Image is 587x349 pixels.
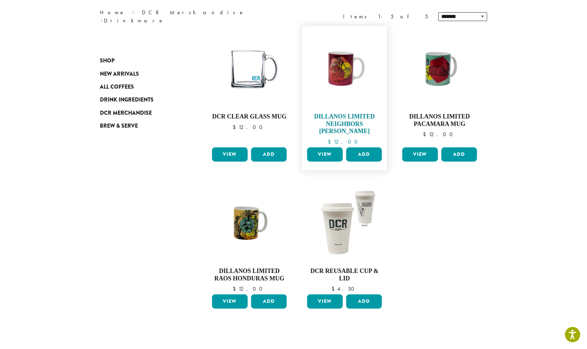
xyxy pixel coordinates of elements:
span: $ [233,285,238,292]
a: Brew & Serve [100,120,181,132]
div: Items 1-5 of 5 [343,13,428,21]
nav: Breadcrumb [100,8,283,25]
bdi: 4.50 [332,285,357,292]
span: Shop [100,57,114,65]
button: Add [346,147,382,162]
bdi: 12.00 [233,124,266,131]
a: DCR Reusable Cup & Lid $4.50 [305,184,384,292]
button: Add [346,294,382,309]
span: DCR Merchandise [100,109,152,117]
a: DCR Merchandise [100,107,181,120]
span: $ [423,131,429,138]
span: › [132,6,135,17]
h4: Dillanos Limited Neighbors [PERSON_NAME] [305,113,384,135]
span: New Arrivals [100,70,139,78]
a: New Arrivals [100,67,181,80]
button: Add [251,294,287,309]
span: › [101,14,103,25]
a: DCR Clear Glass Mug $12.00 [210,30,288,145]
a: View [402,147,438,162]
span: $ [332,285,337,292]
a: View [212,294,248,309]
a: Dillanos Limited Raos Honduras Mug $12.00 [210,184,288,292]
bdi: 12.00 [423,131,456,138]
img: Libbey-Glass-DCR-Mug-e1698434528788.png [210,30,288,108]
span: Drink Ingredients [100,96,154,104]
img: NeighborsHernando_Mug_1200x900.jpg [305,39,384,98]
span: $ [328,138,334,145]
span: All Coffees [100,83,134,91]
a: DCR Merchandise [142,9,245,16]
h4: Dillanos Limited Pacamara Mug [401,113,479,128]
a: View [307,294,343,309]
a: Drink Ingredients [100,93,181,106]
bdi: 12.00 [233,285,266,292]
img: LO1212.01.png [305,184,384,262]
img: RaosHonduras_Mug_1200x900.jpg [210,194,288,252]
a: Dillanos Limited Pacamara Mug $12.00 [401,30,479,145]
span: $ [233,124,238,131]
a: Home [100,9,125,16]
a: View [307,147,343,162]
a: Shop [100,54,181,67]
bdi: 12.00 [328,138,361,145]
span: Brew & Serve [100,122,138,130]
button: Add [251,147,287,162]
a: Dillanos Limited Neighbors [PERSON_NAME] $12.00 [305,30,384,145]
h4: DCR Clear Glass Mug [210,113,288,121]
a: All Coffees [100,80,181,93]
h4: DCR Reusable Cup & Lid [305,268,384,282]
img: Pacamara_Mug_1200x900.jpg [401,39,479,98]
button: Add [441,147,477,162]
a: View [212,147,248,162]
h4: Dillanos Limited Raos Honduras Mug [210,268,288,282]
